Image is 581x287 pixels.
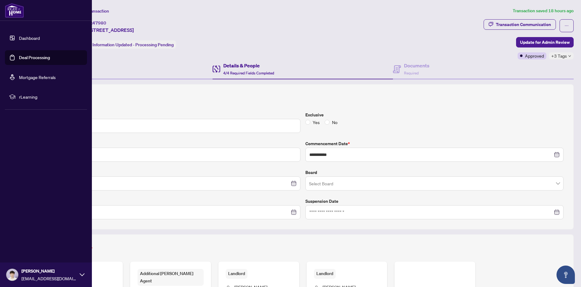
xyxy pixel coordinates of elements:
span: Additional [PERSON_NAME] Agent [138,269,204,286]
img: logo [5,3,24,18]
div: Status: [76,40,176,49]
img: Profile Icon [6,269,18,281]
button: Open asap [556,266,575,284]
span: Landlord [314,269,336,278]
label: Commencement Date [305,140,564,147]
a: Dashboard [19,35,40,41]
span: 4/4 Required Fields Completed [223,71,274,75]
span: down [568,55,571,58]
span: Yes [310,119,322,126]
span: Landlord [226,269,247,278]
label: Board [305,169,564,176]
span: +3 Tags [551,52,567,59]
span: View Transaction [76,8,109,14]
label: Unit/Lot Number [42,140,300,147]
a: Mortgage Referrals [19,74,56,80]
label: Listing Price [42,111,300,118]
span: No [330,119,340,126]
span: Required [404,71,419,75]
span: [EMAIL_ADDRESS][DOMAIN_NAME] [21,275,77,282]
span: rLearning [19,93,83,100]
button: Update for Admin Review [516,37,574,47]
div: Transaction Communication [496,20,551,29]
span: Information Updated - Processing Pending [92,42,174,47]
span: main-[STREET_ADDRESS] [76,26,134,34]
label: Exclusive [305,111,564,118]
span: [PERSON_NAME] [21,268,77,274]
button: Transaction Communication [484,19,556,30]
span: Update for Admin Review [520,37,570,47]
span: Approved [525,52,544,59]
label: Suspension Date [305,198,564,205]
h2: Trade Details [42,94,564,104]
span: ellipsis [564,24,569,28]
h4: Details & People [223,62,274,69]
label: Expiry Date [42,169,300,176]
a: Deal Processing [19,55,50,60]
label: Cancellation Date [42,198,300,205]
article: Transaction saved 18 hours ago [513,7,574,14]
span: 47980 [92,20,106,26]
h4: Documents [404,62,429,69]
